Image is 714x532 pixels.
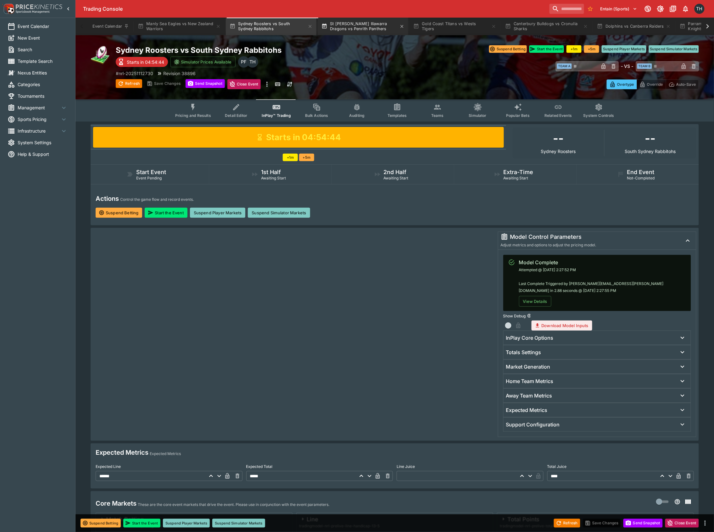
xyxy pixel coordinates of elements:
h5: End Event [627,168,655,176]
button: +1m [283,154,298,161]
img: Sportsbook Management [16,10,50,13]
button: Suspend Simulator Markets [649,45,699,53]
span: System Controls [583,113,614,118]
button: more [701,519,709,527]
h5: 2nd Half [384,168,407,176]
button: Suspend Player Markets [163,519,210,528]
p: Overtype [617,81,634,88]
h6: Support Configuration [506,421,560,428]
button: Refresh [554,519,580,528]
button: Suspend Betting [489,45,527,53]
button: Simulator Prices Available [170,57,236,67]
h6: Away Team Metrics [506,392,552,399]
span: Popular Bets [506,113,530,118]
button: +1m [566,45,582,53]
button: Show Debug [527,314,532,318]
button: Close Event [665,519,699,528]
button: Notifications [680,3,691,14]
h6: - VS - [621,63,633,69]
button: Suspend Simulator Markets [248,208,310,218]
span: Categories [18,81,68,88]
p: Expected Metrics [150,451,181,457]
label: Line Juice [397,462,544,471]
span: Tournaments [18,93,68,99]
img: PriceKinetics Logo [2,3,14,15]
h1: -- [645,130,656,147]
p: These are the core event markets that drive the event. Please use in conjunction with the event p... [138,502,329,508]
h5: Extra-Time [504,168,533,176]
button: Sydney Roosters vs South Sydney Rabbitohs [226,18,316,35]
span: New Event [18,35,68,41]
span: Search [18,46,68,53]
span: Awaiting Start [384,176,409,180]
span: System Settings [18,139,68,146]
button: Select Tenant [597,4,641,14]
div: Peter Fairgrieve [238,56,249,68]
p: Revision 38896 [163,70,196,77]
span: InPlay™ Trading [262,113,291,118]
span: Adjust metrics and options to adjust the pricing model. [501,243,596,247]
button: Manly Sea Eagles vs New Zealand Warriors [134,18,225,35]
p: Starts in 04:54:44 [127,59,164,65]
h4: Expected Metrics [96,448,148,457]
button: Override [637,80,666,89]
input: search [549,4,584,14]
button: Start the Event [145,208,187,218]
h1: Starts in 04:54:44 [266,132,341,143]
h6: InPlay Core Options [506,335,554,341]
span: Auditing [349,113,365,118]
h4: Core Markets [96,499,137,507]
button: Todd Henderson [693,2,706,16]
button: Download Model Inputs [532,321,592,331]
span: Management [18,104,60,111]
p: South Sydney Rabbitohs [625,149,676,154]
span: Awaiting Start [504,176,528,180]
button: View Details [519,296,551,307]
h2: Copy To Clipboard [116,45,407,55]
button: more [263,79,271,89]
h4: Actions [96,195,119,203]
div: Model Control Parameters [501,233,677,241]
button: No Bookmarks [585,4,595,14]
button: Connected to PK [642,3,654,14]
h5: 1st Half [261,168,281,176]
span: Simulator [469,113,487,118]
p: Control the game flow and record events. [120,196,194,203]
button: Start the Event [529,45,564,53]
button: Toggle light/dark mode [655,3,666,14]
div: Todd Henderson [247,56,258,68]
span: Nexus Entities [18,69,68,76]
p: Sydney Roosters [541,149,576,154]
span: Detail Editor [225,113,247,118]
button: Suspend Betting [96,208,142,218]
h1: -- [553,130,564,147]
button: Suspend Player Markets [190,208,246,218]
h6: Totals Settings [506,349,541,356]
img: rugby_league.png [91,45,111,65]
p: Show Debug [503,313,526,319]
span: Help & Support [18,151,68,157]
button: Dolphins vs Canberra Raiders [593,18,675,35]
button: Send Snapshot [623,519,663,528]
span: Team B [637,63,652,69]
span: Not-Completed [627,176,655,180]
h6: Home Team Metrics [506,378,554,385]
button: Documentation [667,3,679,14]
button: Refresh [116,79,142,88]
button: Canterbury Bulldogs vs Cronulla Sharks [501,18,592,35]
div: Event type filters [170,99,619,122]
span: Bulk Actions [305,113,328,118]
label: Expected Total [246,462,393,471]
span: Sports Pricing [18,116,60,123]
p: Auto-Save [676,81,696,88]
button: Send Snapshot [186,79,225,88]
div: Trading Console [83,6,547,12]
button: Suspend Simulator Markets [212,519,265,528]
p: Override [647,81,663,88]
span: Teams [431,113,444,118]
span: Related Events [544,113,572,118]
div: Start From [607,80,699,89]
span: Event Calendar [18,23,68,30]
span: Team A [557,63,572,69]
span: Attempted @ [DATE] 2:27:52 PM Last Complete Triggered by [PERSON_NAME][EMAIL_ADDRESS][PERSON_NAME... [519,267,664,293]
